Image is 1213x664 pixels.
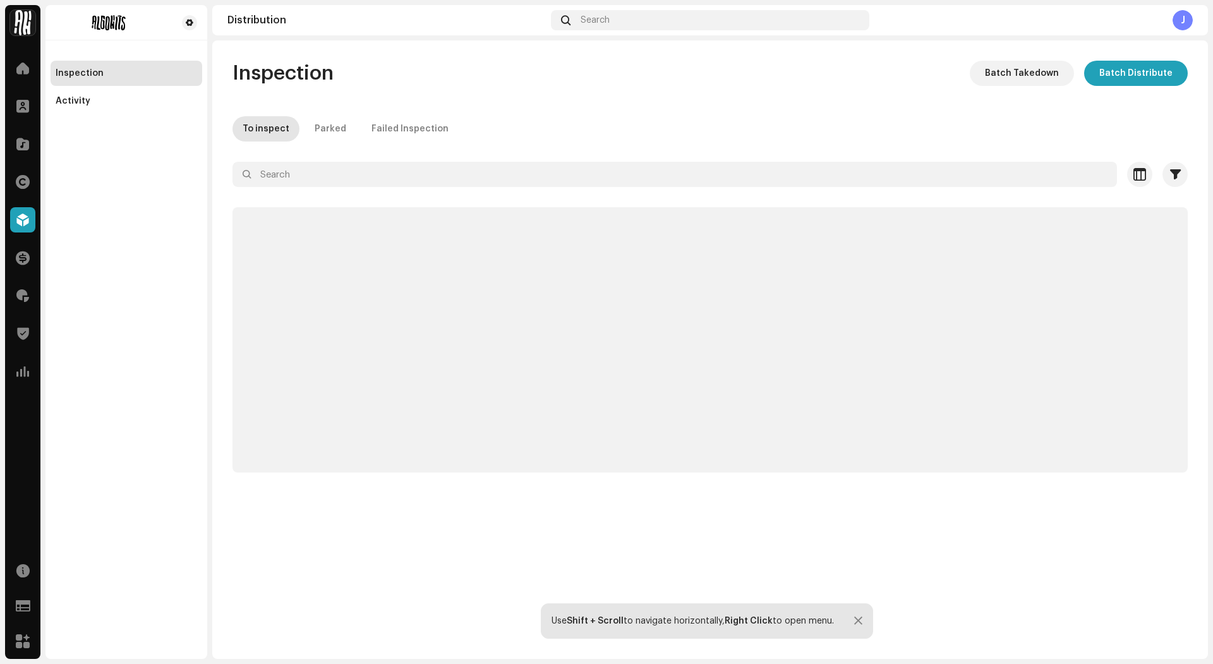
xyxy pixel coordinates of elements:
re-m-nav-item: Activity [51,88,202,114]
img: 7c8e417d-4621-4348-b0f5-c88613d5c1d3 [10,10,35,35]
div: Distribution [227,15,546,25]
div: To inspect [243,116,289,142]
span: Batch Takedown [985,61,1059,86]
div: J [1173,10,1193,30]
div: Failed Inspection [371,116,449,142]
span: Inspection [232,61,334,86]
span: Batch Distribute [1099,61,1173,86]
div: Use to navigate horizontally, to open menu. [552,616,834,626]
img: 26f98d0d-2dbd-4ca3-a2fc-150eeff1c9d9 [56,15,162,30]
div: Inspection [56,68,104,78]
input: Search [232,162,1117,187]
strong: Right Click [725,617,773,625]
button: Batch Distribute [1084,61,1188,86]
div: Parked [315,116,346,142]
div: Activity [56,96,90,106]
strong: Shift + Scroll [567,617,624,625]
button: Batch Takedown [970,61,1074,86]
re-m-nav-item: Inspection [51,61,202,86]
span: Search [581,15,610,25]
